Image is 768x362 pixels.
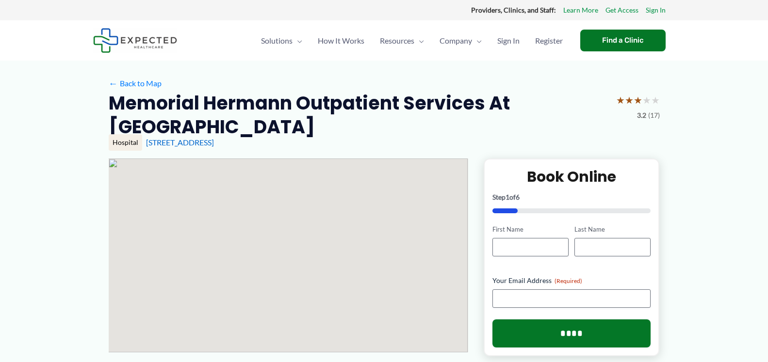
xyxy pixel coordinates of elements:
[472,24,482,58] span: Menu Toggle
[637,109,646,122] span: 3.2
[492,194,651,201] p: Step of
[372,24,432,58] a: ResourcesMenu Toggle
[261,24,293,58] span: Solutions
[380,24,414,58] span: Resources
[625,91,634,109] span: ★
[492,276,651,285] label: Your Email Address
[634,91,642,109] span: ★
[651,91,660,109] span: ★
[497,24,520,58] span: Sign In
[293,24,302,58] span: Menu Toggle
[516,193,520,201] span: 6
[646,4,666,16] a: Sign In
[310,24,372,58] a: How It Works
[471,6,556,14] strong: Providers, Clinics, and Staff:
[605,4,638,16] a: Get Access
[432,24,490,58] a: CompanyMenu Toggle
[490,24,527,58] a: Sign In
[109,79,118,88] span: ←
[580,30,666,51] a: Find a Clinic
[440,24,472,58] span: Company
[506,193,509,201] span: 1
[253,24,571,58] nav: Primary Site Navigation
[414,24,424,58] span: Menu Toggle
[109,134,142,151] div: Hospital
[527,24,571,58] a: Register
[648,109,660,122] span: (17)
[109,91,608,139] h2: Memorial Hermann Outpatient Services at [GEOGRAPHIC_DATA]
[616,91,625,109] span: ★
[253,24,310,58] a: SolutionsMenu Toggle
[555,277,582,284] span: (Required)
[492,225,569,234] label: First Name
[93,28,177,53] img: Expected Healthcare Logo - side, dark font, small
[492,167,651,186] h2: Book Online
[535,24,563,58] span: Register
[574,225,651,234] label: Last Name
[109,76,162,91] a: ←Back to Map
[642,91,651,109] span: ★
[563,4,598,16] a: Learn More
[146,138,214,147] a: [STREET_ADDRESS]
[318,24,364,58] span: How It Works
